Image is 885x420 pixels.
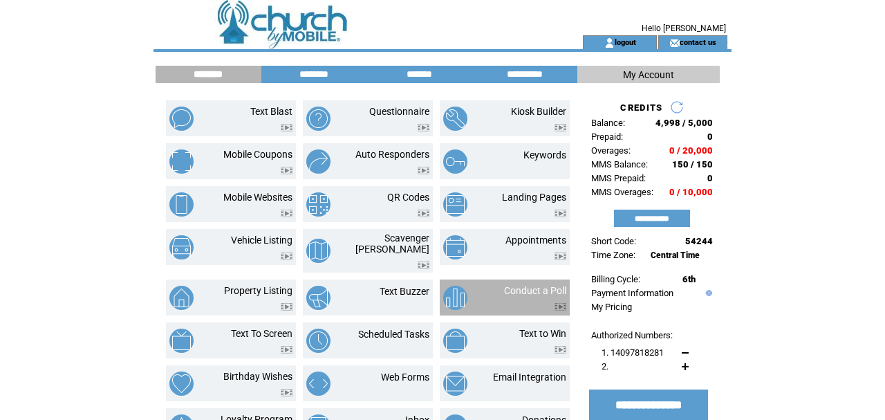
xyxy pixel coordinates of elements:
[669,37,680,48] img: contact_us_icon.gif
[651,250,700,260] span: Central Time
[669,187,713,197] span: 0 / 10,000
[169,149,194,174] img: mobile-coupons.png
[358,329,429,340] a: Scheduled Tasks
[369,106,429,117] a: Questionnaire
[604,37,615,48] img: account_icon.gif
[169,329,194,353] img: text-to-screen.png
[505,235,566,246] a: Appointments
[504,285,566,296] a: Conduct a Poll
[306,372,330,396] img: web-forms.png
[591,173,646,183] span: MMS Prepaid:
[231,328,292,339] a: Text To Screen
[620,102,662,113] span: CREDITS
[355,232,429,255] a: Scavenger [PERSON_NAME]
[224,285,292,296] a: Property Listing
[680,37,716,46] a: contact us
[591,159,648,170] span: MMS Balance:
[169,192,194,217] img: mobile-websites.png
[523,149,566,161] a: Keywords
[306,329,330,353] img: scheduled-tasks.png
[443,329,467,353] img: text-to-win.png
[443,286,467,310] img: conduct-a-poll.png
[355,149,429,160] a: Auto Responders
[223,149,292,160] a: Mobile Coupons
[602,361,608,372] span: 2.
[306,149,330,174] img: auto-responders.png
[682,274,696,284] span: 6th
[555,303,566,311] img: video.png
[493,372,566,383] a: Email Integration
[443,107,467,131] img: kiosk-builder.png
[281,303,292,311] img: video.png
[707,131,713,142] span: 0
[281,389,292,396] img: video.png
[443,192,467,217] img: landing-pages.png
[669,145,713,156] span: 0 / 20,000
[685,236,713,246] span: 54244
[555,210,566,217] img: video.png
[281,124,292,131] img: video.png
[502,192,566,203] a: Landing Pages
[591,236,636,246] span: Short Code:
[418,262,429,269] img: video.png
[281,167,292,174] img: video.png
[306,107,330,131] img: questionnaire.png
[443,235,467,259] img: appointments.png
[418,167,429,174] img: video.png
[591,302,632,312] a: My Pricing
[387,192,429,203] a: QR Codes
[642,24,726,33] span: Hello [PERSON_NAME]
[250,106,292,117] a: Text Blast
[555,124,566,131] img: video.png
[223,192,292,203] a: Mobile Websites
[591,187,653,197] span: MMS Overages:
[602,347,664,358] span: 1. 14097818281
[223,371,292,382] a: Birthday Wishes
[381,372,429,383] a: Web Forms
[519,328,566,339] a: Text to Win
[702,290,712,296] img: help.gif
[281,346,292,354] img: video.png
[281,210,292,217] img: video.png
[591,145,631,156] span: Overages:
[169,235,194,259] img: vehicle-listing.png
[418,124,429,131] img: video.png
[591,330,673,340] span: Authorized Numbers:
[672,159,713,170] span: 150 / 150
[231,235,292,246] a: Vehicle Listing
[591,250,635,260] span: Time Zone:
[555,346,566,354] img: video.png
[169,107,194,131] img: text-blast.png
[655,118,713,128] span: 4,998 / 5,000
[555,253,566,260] img: video.png
[169,286,194,310] img: property-listing.png
[707,173,713,183] span: 0
[591,288,673,298] a: Payment Information
[306,192,330,217] img: qr-codes.png
[615,37,636,46] a: logout
[591,274,640,284] span: Billing Cycle:
[169,372,194,396] img: birthday-wishes.png
[591,118,625,128] span: Balance:
[380,286,429,297] a: Text Buzzer
[623,69,674,80] span: My Account
[306,239,330,263] img: scavenger-hunt.png
[443,149,467,174] img: keywords.png
[281,253,292,260] img: video.png
[418,210,429,217] img: video.png
[591,131,623,142] span: Prepaid:
[306,286,330,310] img: text-buzzer.png
[511,106,566,117] a: Kiosk Builder
[443,372,467,396] img: email-integration.png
